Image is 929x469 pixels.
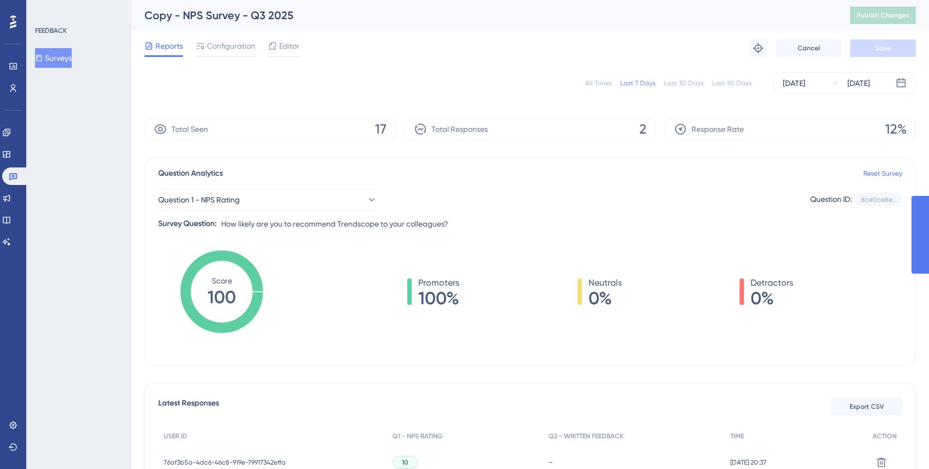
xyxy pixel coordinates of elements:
span: Latest Responses [158,397,219,416]
a: Reset Survey [863,169,902,178]
div: [DATE] [783,77,805,90]
div: Survey Question: [158,217,217,230]
span: Promoters [418,276,459,289]
span: Detractors [751,276,793,289]
span: TIME [730,432,744,441]
button: Question 1 - NPS Rating [158,189,377,211]
div: Last 7 Days [620,79,655,88]
span: Question Analytics [158,167,223,180]
div: Last 90 Days [712,79,752,88]
div: - [549,457,719,467]
button: Cancel [776,39,841,57]
span: 76af3b5a-4dc6-46c8-919e-79917342effa [164,458,286,467]
span: Question 1 - NPS Rating [158,193,240,206]
span: USER ID [164,432,187,441]
span: Reports [155,39,183,53]
span: Save [875,44,891,53]
button: Save [850,39,916,57]
div: All Times [585,79,611,88]
button: Export CSV [831,398,902,415]
span: Cancel [798,44,820,53]
span: ACTION [873,432,897,441]
span: Total Seen [171,123,208,136]
div: [DATE] [847,77,870,90]
div: 8ce0ce8e... [861,195,897,204]
div: FEEDBACK [35,26,67,35]
span: Q1 - NPS RATING [393,432,442,441]
span: How likely are you to recommend Trendscope to your colleagues? [221,217,448,230]
span: Neutrals [588,276,622,289]
span: 10 [402,458,408,467]
span: 100% [418,289,459,307]
div: Last 30 Days [664,79,703,88]
span: 17 [375,120,386,138]
button: Publish Changes [850,7,916,24]
span: Editor [279,39,299,53]
span: 12% [885,120,907,138]
span: Q2 - WRITTEN FEEDBACK [549,432,624,441]
span: Export CSV [850,402,884,411]
tspan: 100 [207,287,236,308]
span: Total Responses [431,123,488,136]
button: Surveys [35,48,72,68]
span: Configuration [207,39,255,53]
span: 0% [751,289,793,307]
span: 2 [639,120,647,138]
iframe: UserGuiding AI Assistant Launcher [883,426,916,459]
span: [DATE] 20:37 [730,458,766,467]
div: Question ID: [810,193,852,207]
div: Copy - NPS Survey - Q3 2025 [145,8,823,23]
span: 0% [588,289,622,307]
span: Response Rate [691,123,744,136]
span: Publish Changes [857,11,909,20]
tspan: Score [212,276,232,285]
